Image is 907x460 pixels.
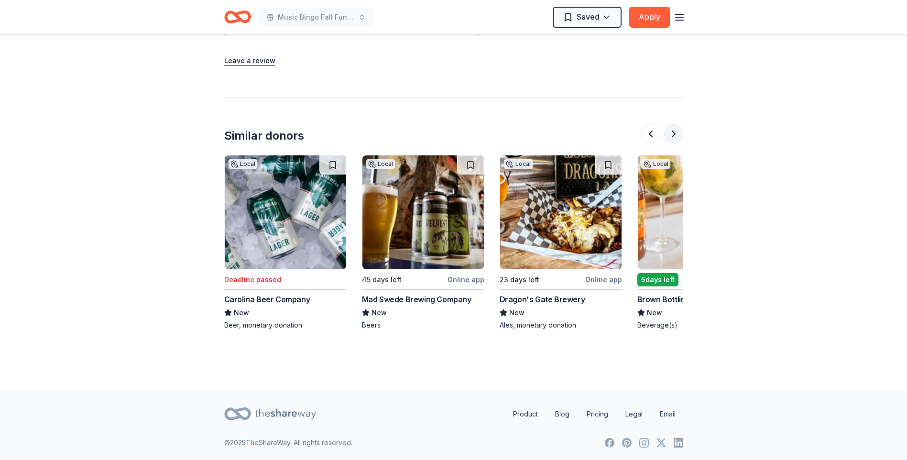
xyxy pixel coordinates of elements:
[509,307,525,318] span: New
[500,155,622,330] a: Image for Dragon's Gate BreweryLocal23 days leftOnline appDragon's Gate BreweryNewAles, monetary ...
[224,320,347,330] div: Beer, monetary donation
[362,155,484,269] img: Image for Mad Swede Brewing Company
[585,274,622,285] div: Online app
[577,11,600,23] span: Saved
[647,307,662,318] span: New
[224,294,310,305] div: Carolina Beer Company
[224,155,347,330] a: Image for Carolina Beer CompanyLocalDeadline passedCarolina Beer CompanyNewBeer, monetary donation
[637,320,760,330] div: Beverage(s)
[448,274,484,285] div: Online app
[553,7,622,28] button: Saved
[362,274,402,285] div: 45 days left
[629,7,670,28] button: Apply
[362,294,471,305] div: Mad Swede Brewing Company
[234,307,249,318] span: New
[500,274,539,285] div: 23 days left
[372,307,387,318] span: New
[278,11,354,23] span: Music Bingo Fall Fundraiser
[500,294,585,305] div: Dragon's Gate Brewery
[579,405,616,424] a: Pricing
[505,405,546,424] a: Product
[224,55,275,66] button: Leave a review
[224,6,251,28] a: Home
[642,159,670,169] div: Local
[637,155,760,330] a: Image for Brown Bottling GroupLocal5days leftBrown Bottling GroupNewBeverage(s)
[638,155,759,269] img: Image for Brown Bottling Group
[652,405,683,424] a: Email
[637,273,678,286] div: 5 days left
[547,405,577,424] a: Blog
[224,128,304,143] div: Similar donors
[505,405,683,424] nav: quick links
[362,155,484,330] a: Image for Mad Swede Brewing CompanyLocal45 days leftOnline appMad Swede Brewing CompanyNewBeers
[362,320,484,330] div: Beers
[224,274,281,285] div: Deadline passed
[504,159,533,169] div: Local
[229,159,257,169] div: Local
[259,8,373,27] button: Music Bingo Fall Fundraiser
[637,294,714,305] div: Brown Bottling Group
[225,155,346,269] img: Image for Carolina Beer Company
[224,437,352,449] p: © 2025 TheShareWay. All rights reserved.
[500,155,622,269] img: Image for Dragon's Gate Brewery
[366,159,395,169] div: Local
[500,320,622,330] div: Ales, monetary donation
[618,405,650,424] a: Legal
